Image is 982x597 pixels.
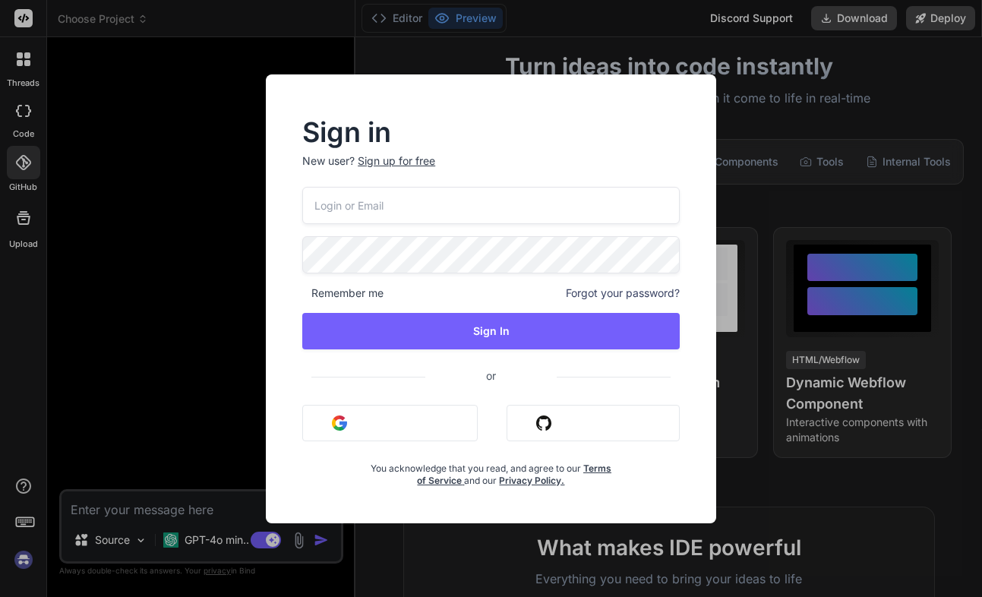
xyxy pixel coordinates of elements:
[566,286,680,301] span: Forgot your password?
[302,286,384,301] span: Remember me
[536,415,551,431] img: github
[302,120,680,144] h2: Sign in
[417,463,611,486] a: Terms of Service
[302,405,478,441] button: Sign in with Google
[425,357,557,394] span: or
[332,415,347,431] img: google
[507,405,680,441] button: Sign in with Github
[302,187,680,224] input: Login or Email
[499,475,564,486] a: Privacy Policy.
[302,313,680,349] button: Sign In
[302,153,680,187] p: New user?
[358,153,435,169] div: Sign up for free
[365,453,617,487] div: You acknowledge that you read, and agree to our and our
